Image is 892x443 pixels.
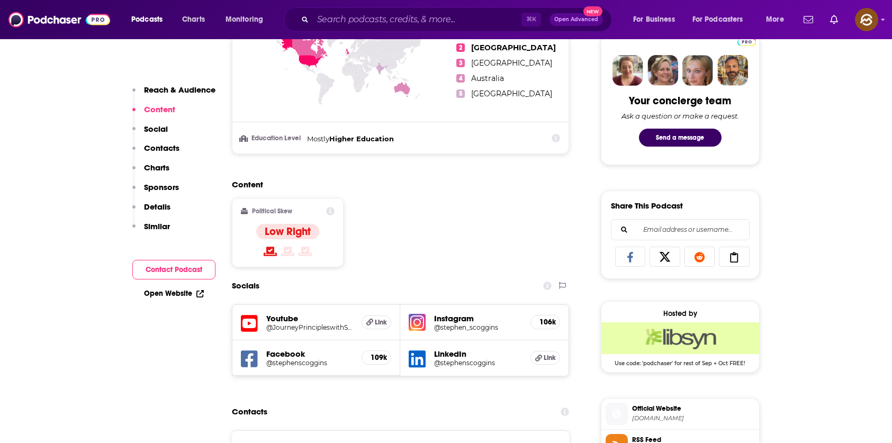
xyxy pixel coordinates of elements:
[737,36,756,46] a: Pro website
[766,12,784,27] span: More
[8,10,110,30] img: Podchaser - Follow, Share and Rate Podcasts
[266,323,354,331] a: @JourneyPrincipleswithStephenScoggins
[759,11,797,28] button: open menu
[182,12,205,27] span: Charts
[144,289,204,298] a: Open Website
[175,11,211,28] a: Charts
[434,323,522,331] a: @stephen_scoggins
[132,202,170,221] button: Details
[612,55,643,86] img: Sydney Profile
[684,247,715,267] a: Share on Reddit
[124,11,176,28] button: open menu
[131,12,163,27] span: Podcasts
[266,349,354,359] h5: Facebook
[232,276,259,296] h2: Socials
[719,247,750,267] a: Copy Link
[132,143,179,162] button: Contacts
[371,353,382,362] h5: 109k
[620,220,741,240] input: Email address or username...
[144,85,215,95] p: Reach & Audience
[601,309,759,318] div: Hosted by
[855,8,878,31] span: Logged in as hey85204
[144,182,179,192] p: Sponsors
[132,221,170,241] button: Similar
[629,94,731,107] div: Your concierge team
[539,318,551,327] h5: 106k
[132,162,169,182] button: Charts
[265,225,311,238] h4: Low Right
[632,414,755,422] span: stucktounstoppable.libsyn.com
[826,11,842,29] a: Show notifications dropdown
[232,179,561,189] h2: Content
[611,219,750,240] div: Search followers
[329,134,394,143] span: Higher Education
[621,112,739,120] div: Ask a question or make a request.
[132,260,215,279] button: Contact Podcast
[434,359,522,367] a: @stephenscoggins
[606,403,755,425] a: Official Website[DOMAIN_NAME]
[639,129,722,147] button: Send a message
[144,202,170,212] p: Details
[471,89,552,98] span: [GEOGRAPHIC_DATA]
[313,11,521,28] input: Search podcasts, credits, & more...
[266,313,354,323] h5: Youtube
[471,43,556,52] span: [GEOGRAPHIC_DATA]
[294,7,622,32] div: Search podcasts, credits, & more...
[144,221,170,231] p: Similar
[456,74,465,83] span: 4
[626,11,688,28] button: open menu
[471,58,552,68] span: [GEOGRAPHIC_DATA]
[737,38,756,46] img: Podchaser Pro
[252,207,292,215] h2: Political Skew
[855,8,878,31] img: User Profile
[554,17,598,22] span: Open Advanced
[232,402,267,422] h2: Contacts
[375,318,387,327] span: Link
[434,313,522,323] h5: Instagram
[218,11,277,28] button: open menu
[611,201,683,211] h3: Share This Podcast
[132,85,215,104] button: Reach & Audience
[583,6,602,16] span: New
[686,11,759,28] button: open menu
[226,12,263,27] span: Monitoring
[307,134,329,143] span: Mostly
[362,315,391,329] a: Link
[682,55,713,86] img: Jules Profile
[855,8,878,31] button: Show profile menu
[144,162,169,173] p: Charts
[456,43,465,52] span: 2
[132,124,168,143] button: Social
[799,11,817,29] a: Show notifications dropdown
[544,354,556,362] span: Link
[549,13,603,26] button: Open AdvancedNew
[633,12,675,27] span: For Business
[530,351,560,365] a: Link
[717,55,748,86] img: Jon Profile
[692,12,743,27] span: For Podcasters
[266,359,354,367] a: @stephenscoggins
[647,55,678,86] img: Barbara Profile
[471,74,504,83] span: Australia
[521,13,541,26] span: ⌘ K
[632,404,755,413] span: Official Website
[456,89,465,98] span: 5
[601,354,759,367] span: Use code: 'podchaser' for rest of Sep + Oct FREE!
[650,247,680,267] a: Share on X/Twitter
[615,247,646,267] a: Share on Facebook
[601,322,759,366] a: Libsyn Deal: Use code: 'podchaser' for rest of Sep + Oct FREE!
[132,182,179,202] button: Sponsors
[144,104,175,114] p: Content
[601,322,759,354] img: Libsyn Deal: Use code: 'podchaser' for rest of Sep + Oct FREE!
[132,104,175,124] button: Content
[434,349,522,359] h5: LinkedIn
[144,143,179,153] p: Contacts
[144,124,168,134] p: Social
[456,59,465,67] span: 3
[241,135,303,142] h3: Education Level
